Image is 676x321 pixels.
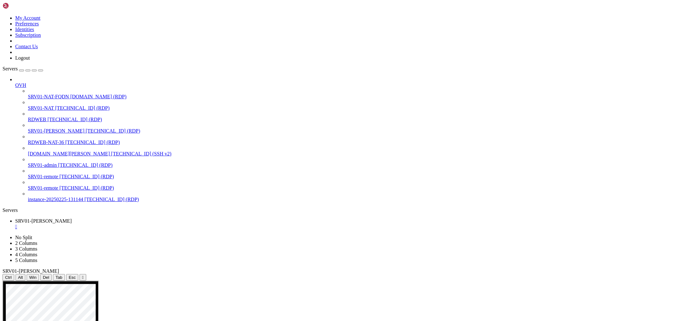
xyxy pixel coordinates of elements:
span: [TECHNICAL_ID] (RDP) [48,117,102,122]
span: [TECHNICAL_ID] (RDP) [60,185,114,191]
li: SRV01-[PERSON_NAME] [TECHNICAL_ID] (RDP) [28,122,673,134]
div: Servers [3,207,673,213]
a: SRV01-admin [TECHNICAL_ID] (RDP) [28,162,673,168]
span: Ctrl [5,275,12,280]
li: RDWEB-NAT-36 [TECHNICAL_ID] (RDP) [28,134,673,145]
button: Tab [53,274,65,281]
button: Win [27,274,39,281]
a: My Account [15,15,41,21]
span: [TECHNICAL_ID] (RDP) [65,140,120,145]
li: SRV01-remote [TECHNICAL_ID] (RDP) [28,180,673,191]
a: [DOMAIN_NAME][PERSON_NAME] [TECHNICAL_ID] (SSH v2) [28,151,673,157]
span: [TECHNICAL_ID] (RDP) [86,128,140,134]
button: Alt [16,274,26,281]
span: instance-20250225-131144 [28,197,83,202]
span: SRV01-NAT [28,105,54,111]
span: SRV01-NAT-FQDN [28,94,69,99]
a: SRV01-[PERSON_NAME] [TECHNICAL_ID] (RDP) [28,128,673,134]
span: [TECHNICAL_ID] (RDP) [55,105,110,111]
li: SRV01-remote [TECHNICAL_ID] (RDP) [28,168,673,180]
a: SRV01-remote [TECHNICAL_ID] (RDP) [28,185,673,191]
span: [TECHNICAL_ID] (RDP) [60,174,114,179]
button: Ctrl [3,274,14,281]
li: [DOMAIN_NAME][PERSON_NAME] [TECHNICAL_ID] (SSH v2) [28,145,673,157]
a: instance-20250225-131144 [TECHNICAL_ID] (RDP) [28,197,673,202]
div:  [82,275,84,280]
span: [DOMAIN_NAME] (RDP) [70,94,126,99]
span: Alt [18,275,23,280]
li: instance-20250225-131144 [TECHNICAL_ID] (RDP) [28,191,673,202]
li: OVH [15,77,673,202]
button:  [80,274,86,281]
a: 4 Columns [15,252,37,257]
a: SRV01-remote [TECHNICAL_ID] (RDP) [28,174,673,180]
button: Del [40,274,52,281]
a: SRV01-NAT-ALI [15,218,673,230]
a: SRV01-NAT-FQDN [DOMAIN_NAME] (RDP) [28,94,673,100]
a: 2 Columns [15,240,37,246]
a: Identities [15,27,34,32]
span: Servers [3,66,18,71]
a: 5 Columns [15,258,37,263]
span: [DOMAIN_NAME][PERSON_NAME] [28,151,110,156]
li: SRV01-NAT [TECHNICAL_ID] (RDP) [28,100,673,111]
a:  [15,224,673,230]
img: Shellngn [3,3,39,9]
a: Preferences [15,21,39,26]
span: RDWEB [28,117,46,122]
a: Contact Us [15,44,38,49]
a: RDWEB-NAT-36 [TECHNICAL_ID] (RDP) [28,140,673,145]
a: SRV01-NAT [TECHNICAL_ID] (RDP) [28,105,673,111]
span: [TECHNICAL_ID] (RDP) [58,162,113,168]
span: SRV01-remote [28,185,58,191]
a: OVH [15,82,673,88]
button: Esc [66,274,78,281]
span: Del [43,275,49,280]
span: Esc [69,275,76,280]
span: SRV01-[PERSON_NAME] [15,218,72,224]
a: Subscription [15,32,41,38]
li: RDWEB [TECHNICAL_ID] (RDP) [28,111,673,122]
span: RDWEB-NAT-36 [28,140,64,145]
span: [TECHNICAL_ID] (SSH v2) [111,151,171,156]
a: 3 Columns [15,246,37,252]
li: SRV01-NAT-FQDN [DOMAIN_NAME] (RDP) [28,88,673,100]
a: Servers [3,66,43,71]
a: No Split [15,235,32,240]
span: SRV01-admin [28,162,57,168]
a: Logout [15,55,30,61]
span: [TECHNICAL_ID] (RDP) [84,197,139,202]
li: SRV01-admin [TECHNICAL_ID] (RDP) [28,157,673,168]
span: SRV01-remote [28,174,58,179]
a: RDWEB [TECHNICAL_ID] (RDP) [28,117,673,122]
span: OVH [15,82,26,88]
span: Tab [55,275,62,280]
span: SRV01-[PERSON_NAME] [28,128,84,134]
span: Win [29,275,36,280]
span: SRV01-[PERSON_NAME] [3,268,59,274]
